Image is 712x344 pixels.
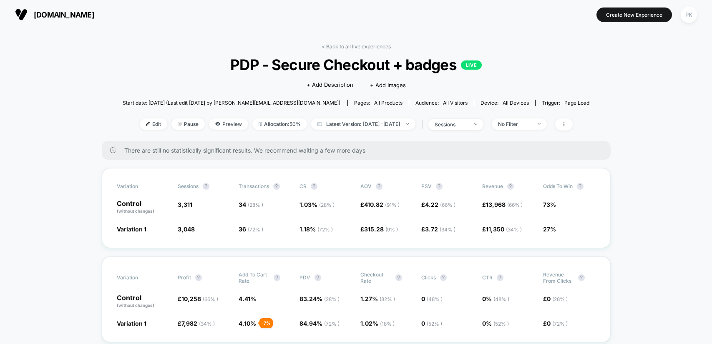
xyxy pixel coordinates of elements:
[421,226,455,233] span: £
[117,183,163,190] span: Variation
[199,321,215,327] span: ( 34 % )
[117,294,169,309] p: Control
[178,201,192,208] span: 3,311
[299,226,333,233] span: 1.18 %
[543,271,574,284] span: Revenue From Clicks
[564,100,589,106] span: Page Load
[178,320,215,327] span: £
[15,8,28,21] img: Visually logo
[376,183,382,190] button: ?
[364,226,398,233] span: 315.28
[482,274,493,281] span: CTR
[299,320,340,327] span: 84.94 %
[385,202,400,208] span: ( 91 % )
[311,118,415,130] span: Latest Version: [DATE] - [DATE]
[311,183,317,190] button: ?
[360,226,398,233] span: £
[435,121,468,128] div: sessions
[299,183,307,189] span: CR
[380,321,395,327] span: ( 18 % )
[181,295,218,302] span: 10,258
[596,8,672,22] button: Create New Experience
[360,201,400,208] span: £
[374,100,403,106] span: all products
[493,296,509,302] span: ( 48 % )
[547,320,568,327] span: 0
[354,100,403,106] div: Pages:
[482,226,522,233] span: £
[578,274,585,281] button: ?
[538,123,541,125] img: end
[436,183,443,190] button: ?
[239,183,269,189] span: Transactions
[507,202,523,208] span: ( 66 % )
[140,118,167,130] span: Edit
[482,320,509,327] span: 0 %
[117,303,154,308] span: (without changes)
[117,271,163,284] span: Variation
[543,201,556,208] span: 73%
[178,295,218,302] span: £
[203,296,218,302] span: ( 66 % )
[421,274,436,281] span: Clicks
[474,100,535,106] span: Device:
[252,118,307,130] span: Allocation: 50%
[482,295,509,302] span: 0 %
[314,274,321,281] button: ?
[493,321,509,327] span: ( 52 % )
[178,122,182,126] img: end
[178,274,191,281] span: Profit
[406,123,409,125] img: end
[299,201,335,208] span: 1.03 %
[486,226,522,233] span: 11,350
[678,6,699,23] button: PK
[507,183,514,190] button: ?
[415,100,468,106] div: Audience:
[319,202,335,208] span: ( 28 % )
[461,60,482,70] p: LIVE
[543,183,589,190] span: Odds to Win
[440,274,447,281] button: ?
[317,226,333,233] span: ( 72 % )
[317,122,322,126] img: calendar
[248,202,263,208] span: ( 28 % )
[425,201,455,208] span: 4.22
[117,200,169,214] p: Control
[547,295,568,302] span: 0
[124,147,594,154] span: There are still no statistically significant results. We recommend waiting a few more days
[482,183,503,189] span: Revenue
[181,320,215,327] span: 7,982
[239,226,263,233] span: 36
[178,226,195,233] span: 3,048
[474,123,477,125] img: end
[274,274,280,281] button: ?
[440,226,455,233] span: ( 34 % )
[503,100,529,106] span: all devices
[543,295,568,302] span: £
[421,183,432,189] span: PSV
[425,226,455,233] span: 3.72
[482,201,523,208] span: £
[322,43,391,50] a: < Back to all live experiences
[13,8,97,21] button: [DOMAIN_NAME]
[395,274,402,281] button: ?
[171,118,205,130] span: Pause
[443,100,468,106] span: All Visitors
[420,118,428,131] span: |
[209,118,248,130] span: Preview
[146,122,150,126] img: edit
[552,296,568,302] span: ( 28 % )
[440,202,455,208] span: ( 66 % )
[427,296,443,302] span: ( 48 % )
[577,183,584,190] button: ?
[542,100,589,106] div: Trigger:
[117,208,154,213] span: (without changes)
[248,226,263,233] span: ( 72 % )
[552,321,568,327] span: ( 72 % )
[427,321,442,327] span: ( 52 % )
[506,226,522,233] span: ( 34 % )
[239,320,256,327] span: 4.10 %
[324,296,340,302] span: ( 28 % )
[385,226,398,233] span: ( 9 % )
[34,10,94,19] span: [DOMAIN_NAME]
